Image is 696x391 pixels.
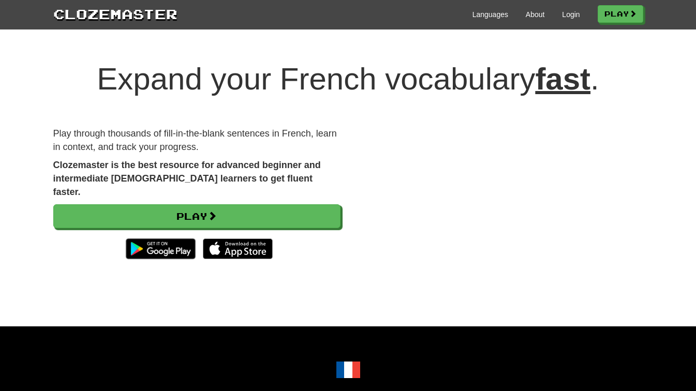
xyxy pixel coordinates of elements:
strong: Clozemaster is the best resource for advanced beginner and intermediate [DEMOGRAPHIC_DATA] learne... [53,160,321,197]
u: fast [535,62,590,96]
a: About [526,9,545,20]
img: Download_on_the_App_Store_Badge_US-UK_135x40-25178aeef6eb6b83b96f5f2d004eda3bffbb37122de64afbaef7... [203,238,273,259]
a: Languages [472,9,508,20]
h1: Expand your French vocabulary . [53,62,643,96]
a: Play [53,204,340,228]
p: Play through thousands of fill-in-the-blank sentences in French, learn in context, and track your... [53,127,340,154]
a: Play [598,5,643,23]
a: Clozemaster [53,4,177,23]
img: Get it on Google Play [121,233,201,264]
a: Login [562,9,580,20]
